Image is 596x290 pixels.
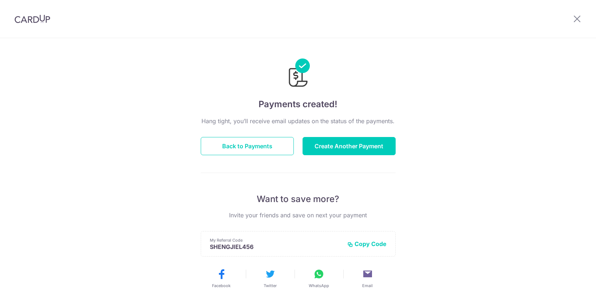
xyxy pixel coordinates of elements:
[249,268,292,289] button: Twitter
[362,283,373,289] span: Email
[346,268,389,289] button: Email
[201,117,396,125] p: Hang tight, you’ll receive email updates on the status of the payments.
[212,283,231,289] span: Facebook
[297,268,340,289] button: WhatsApp
[549,268,589,286] iframe: Opens a widget where you can find more information
[201,193,396,205] p: Want to save more?
[201,211,396,219] p: Invite your friends and save on next your payment
[200,268,243,289] button: Facebook
[303,137,396,155] button: Create Another Payment
[201,137,294,155] button: Back to Payments
[210,243,341,250] p: SHENGJIEL456
[201,98,396,111] h4: Payments created!
[309,283,329,289] span: WhatsApp
[347,240,387,247] button: Copy Code
[264,283,277,289] span: Twitter
[210,237,341,243] p: My Referral Code
[15,15,50,23] img: CardUp
[287,59,310,89] img: Payments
